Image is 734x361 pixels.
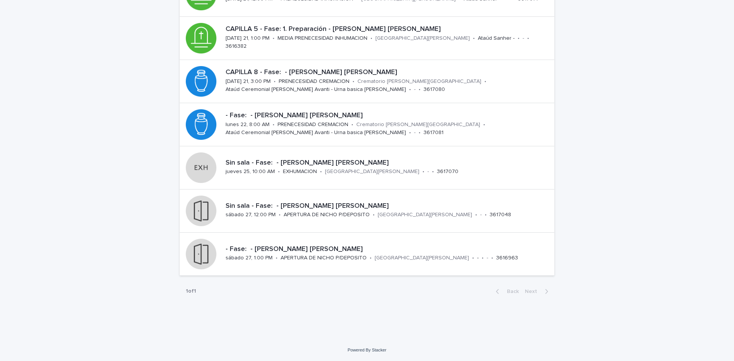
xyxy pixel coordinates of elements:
p: 3617048 [490,212,511,218]
p: Crematorio [PERSON_NAME][GEOGRAPHIC_DATA] [357,78,481,85]
p: • [276,255,278,261]
p: [DATE] 21, 1:00 PM [226,35,270,42]
p: • [278,168,280,175]
p: APERTURA DE NICHO P/DEPOSITO [284,212,370,218]
p: • [491,255,493,261]
p: PRENECESIDAD CREMACION [278,121,348,128]
p: [DATE] 21, 3:00 PM [226,78,271,85]
p: EXHUMACION [283,168,317,175]
p: - [427,168,429,175]
p: • [472,255,474,261]
p: • [351,121,353,128]
p: • [370,35,372,42]
p: [GEOGRAPHIC_DATA][PERSON_NAME] [325,168,419,175]
p: CAPILLA 8 - Fase: - [PERSON_NAME] [PERSON_NAME] [226,68,551,77]
p: CAPILLA 5 - Fase: 1. Preparación - [PERSON_NAME] [PERSON_NAME] [226,25,551,34]
p: - [414,86,416,93]
p: 1 of 1 [180,282,202,301]
p: • [422,168,424,175]
p: • [370,255,372,261]
p: • [279,212,281,218]
a: Sin sala - Fase: - [PERSON_NAME] [PERSON_NAME]jueves 25, 10:00 AM•EXHUMACION•[GEOGRAPHIC_DATA][PE... [180,146,554,189]
span: Next [525,289,542,294]
p: Ataúd Sanher - [478,35,515,42]
p: 3616382 [226,43,247,50]
p: [GEOGRAPHIC_DATA][PERSON_NAME] [378,212,472,218]
p: • [485,212,487,218]
button: Next [522,288,554,295]
p: - [477,255,479,261]
p: sábado 27, 1:00 PM [226,255,273,261]
p: • [518,35,520,42]
p: • [432,168,434,175]
p: 3617080 [424,86,445,93]
p: - [480,212,482,218]
p: • [409,86,411,93]
p: • [409,130,411,136]
p: jueves 25, 10:00 AM [226,168,275,175]
p: • [352,78,354,85]
p: lunes 22, 8:00 AM [226,121,270,128]
p: Ataúd Ceremonial [PERSON_NAME] Avanti - Urna basica [PERSON_NAME] [226,130,406,136]
p: 3616963 [496,255,518,261]
p: • [273,35,274,42]
p: APERTURA DE NICHO P/DEPOSITO [281,255,367,261]
p: • [473,35,475,42]
a: Sin sala - Fase: - [PERSON_NAME] [PERSON_NAME]sábado 27, 12:00 PM•APERTURA DE NICHO P/DEPOSITO•[G... [180,189,554,233]
p: - [523,35,524,42]
p: - [414,130,416,136]
p: • [482,255,484,261]
p: 3617070 [437,168,458,175]
p: sábado 27, 12:00 PM [226,212,276,218]
p: 3617081 [424,130,443,136]
p: • [527,35,529,42]
a: CAPILLA 8 - Fase: - [PERSON_NAME] [PERSON_NAME][DATE] 21, 3:00 PM•PRENECESIDAD CREMACION•Cremator... [180,60,554,103]
p: [GEOGRAPHIC_DATA][PERSON_NAME] [375,255,469,261]
p: Crematorio [PERSON_NAME][GEOGRAPHIC_DATA] [356,121,480,128]
p: [GEOGRAPHIC_DATA][PERSON_NAME] [375,35,470,42]
p: • [484,78,486,85]
p: Sin sala - Fase: - [PERSON_NAME] [PERSON_NAME] [226,202,551,210]
p: • [419,130,421,136]
p: MEDIA PRENECESIDAD INHUMACION [278,35,367,42]
a: CAPILLA 5 - Fase: 1. Preparación - [PERSON_NAME] [PERSON_NAME][DATE] 21, 1:00 PM•MEDIA PRENECESID... [180,17,554,60]
a: - Fase: - [PERSON_NAME] [PERSON_NAME]sábado 27, 1:00 PM•APERTURA DE NICHO P/DEPOSITO•[GEOGRAPHIC_... [180,233,554,276]
p: - [487,255,488,261]
a: Powered By Stacker [348,348,386,352]
p: • [273,121,274,128]
p: • [320,168,322,175]
p: - Fase: - [PERSON_NAME] [PERSON_NAME] [226,112,551,120]
p: PRENECESIDAD CREMACION [279,78,349,85]
p: - Fase: - [PERSON_NAME] [PERSON_NAME] [226,245,551,254]
span: Back [502,289,519,294]
a: - Fase: - [PERSON_NAME] [PERSON_NAME]lunes 22, 8:00 AM•PRENECESIDAD CREMACION•Crematorio [PERSON_... [180,103,554,146]
button: Back [490,288,522,295]
p: • [483,121,485,128]
p: • [419,86,421,93]
p: • [475,212,477,218]
p: Ataúd Ceremonial [PERSON_NAME] Avanti - Urna basica [PERSON_NAME] [226,86,406,93]
p: • [373,212,375,218]
p: • [274,78,276,85]
p: Sin sala - Fase: - [PERSON_NAME] [PERSON_NAME] [226,159,551,167]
